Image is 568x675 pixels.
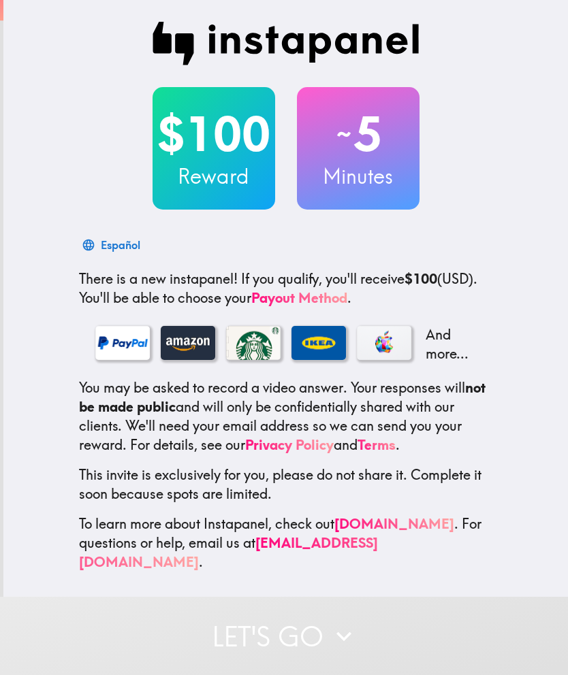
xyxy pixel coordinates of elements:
a: Privacy Policy [245,436,334,453]
b: $100 [405,270,437,287]
h2: $100 [153,106,275,162]
p: And more... [422,325,477,363]
p: This invite is exclusively for you, please do not share it. Complete it soon because spots are li... [79,465,493,504]
h3: Minutes [297,162,420,191]
span: There is a new instapanel! [79,270,238,287]
p: If you qualify, you'll receive (USD) . You'll be able to choose your . [79,269,493,308]
span: ~ [334,114,353,154]
a: [EMAIL_ADDRESS][DOMAIN_NAME] [79,534,378,570]
button: Español [79,231,146,259]
h3: Reward [153,162,275,191]
a: [DOMAIN_NAME] [334,515,454,532]
p: To learn more about Instapanel, check out . For questions or help, email us at . [79,514,493,572]
h2: 5 [297,106,420,162]
a: Payout Method [251,289,347,306]
div: Español [101,235,140,254]
img: Instapanel [153,22,420,65]
a: Terms [358,436,396,453]
p: You may be asked to record a video answer. Your responses will and will only be confidentially sh... [79,378,493,455]
b: not be made public [79,379,486,415]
